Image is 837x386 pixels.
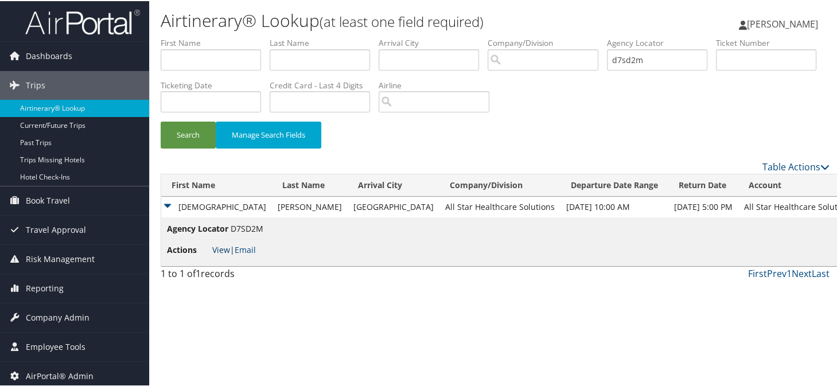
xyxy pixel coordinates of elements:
[607,36,716,48] label: Agency Locator
[747,17,818,29] span: [PERSON_NAME]
[161,79,270,90] label: Ticketing Date
[270,79,379,90] label: Credit Card - Last 4 Digits
[668,196,738,216] td: [DATE] 5:00 PM
[379,36,488,48] label: Arrival City
[439,196,560,216] td: All Star Healthcare Solutions
[668,173,738,196] th: Return Date: activate to sort column ascending
[26,185,70,214] span: Book Travel
[26,244,95,272] span: Risk Management
[196,266,201,279] span: 1
[348,173,439,196] th: Arrival City: activate to sort column ascending
[439,173,560,196] th: Company/Division
[161,266,315,285] div: 1 to 1 of records
[739,6,830,40] a: [PERSON_NAME]
[26,302,89,331] span: Company Admin
[560,196,668,216] td: [DATE] 10:00 AM
[748,266,767,279] a: First
[212,243,230,254] a: View
[348,196,439,216] td: [GEOGRAPHIC_DATA]
[26,41,72,69] span: Dashboards
[161,196,272,216] td: [DEMOGRAPHIC_DATA]
[560,173,668,196] th: Departure Date Range: activate to sort column ascending
[762,159,830,172] a: Table Actions
[767,266,787,279] a: Prev
[270,36,379,48] label: Last Name
[320,11,484,30] small: (at least one field required)
[787,266,792,279] a: 1
[231,222,263,233] span: D7SD2M
[792,266,812,279] a: Next
[167,221,228,234] span: Agency Locator
[26,332,85,360] span: Employee Tools
[716,36,825,48] label: Ticket Number
[272,173,348,196] th: Last Name: activate to sort column ascending
[25,7,140,34] img: airportal-logo.png
[26,215,86,243] span: Travel Approval
[161,173,272,196] th: First Name: activate to sort column ascending
[167,243,210,255] span: Actions
[488,36,607,48] label: Company/Division
[161,7,606,32] h1: Airtinerary® Lookup
[161,36,270,48] label: First Name
[161,120,216,147] button: Search
[235,243,256,254] a: Email
[212,243,256,254] span: |
[216,120,321,147] button: Manage Search Fields
[272,196,348,216] td: [PERSON_NAME]
[26,273,64,302] span: Reporting
[379,79,498,90] label: Airline
[812,266,830,279] a: Last
[26,70,45,99] span: Trips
